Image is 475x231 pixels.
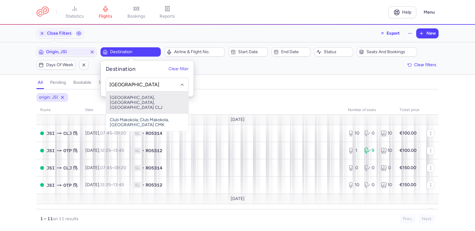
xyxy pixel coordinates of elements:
button: Airline & Flight No. [165,47,225,57]
span: 1L [134,165,141,171]
time: 13:45 [113,182,124,187]
th: date [82,105,130,115]
span: RO5312 [146,148,162,154]
th: number of seats [344,105,396,115]
div: 9 [364,148,376,154]
span: [DATE] [231,196,245,201]
span: 1L [134,148,141,154]
button: Close Filters [37,29,74,38]
a: flights [90,6,121,19]
span: • [142,182,144,188]
span: 1L [134,130,141,136]
div: 10 [381,182,392,188]
div: 10 [348,182,359,188]
h4: pending [50,80,66,85]
span: Club Makokola, Club Makokola, [GEOGRAPHIC_DATA] CMK [106,114,188,131]
span: Henri Coanda International, Bucharest, Romania [63,182,72,189]
button: Prev. [400,214,416,224]
a: reports [152,6,183,19]
div: 0 [364,165,376,171]
strong: €150.00 [400,182,416,187]
button: Origin, JSI [36,47,97,57]
span: CLJ [63,130,72,137]
span: Start date [238,49,265,54]
time: 12:25 [100,148,111,153]
h4: bookable [73,80,91,85]
time: 09:20 [114,165,126,170]
button: Export [376,28,404,38]
button: Seats and bookings [357,47,417,57]
span: 1L [134,182,141,188]
span: Skiathos, Skiáthos, Greece [46,130,55,137]
h4: sold out [99,80,115,85]
span: bookings [127,14,145,19]
button: New [417,29,438,38]
span: OTP [63,147,72,154]
span: statistics [66,14,84,19]
time: 07:45 [100,130,112,136]
span: [DATE], [85,182,124,187]
h4: all [38,80,43,85]
span: – [100,165,126,170]
span: [DATE], [85,165,126,170]
button: Menu [420,6,439,18]
span: origin: JSI [39,94,58,101]
div: 0 [364,130,376,136]
span: Origin, JSI [46,49,87,54]
span: • [142,165,144,171]
button: Start date [229,47,267,57]
button: Clear filter [169,66,189,71]
div: 10 [381,148,392,154]
span: New [426,31,436,36]
button: Status [314,47,353,57]
span: Destination [110,49,159,54]
span: Skiathos, Skiáthos, Greece [46,147,55,154]
div: 1 [348,148,359,154]
strong: €100.00 [400,130,417,136]
span: End date [281,49,308,54]
span: JSI [46,182,55,189]
span: flights [99,14,112,19]
span: Cluj Napoca International Airport, Cluj-Napoca, Romania [63,165,72,171]
div: 0 [348,165,359,171]
time: 13:45 [113,148,124,153]
span: RO5314 [146,165,162,171]
span: reports [160,14,175,19]
strong: 1 – 11 [40,216,53,221]
h5: Destination [106,66,135,73]
time: 09:20 [114,130,126,136]
th: route [36,105,82,115]
a: bookings [121,6,152,19]
span: Export [387,31,400,36]
th: Ticket price [396,105,423,115]
span: [DATE], [85,148,124,153]
div: 10 [381,130,392,136]
a: CitizenPlane red outlined logo [36,6,49,18]
input: -searchbox [109,81,185,88]
button: End date [272,47,310,57]
th: Flight number [130,105,344,115]
strong: €150.00 [400,165,416,170]
time: 12:25 [100,182,111,187]
button: Clear filters [405,60,439,70]
time: 07:45 [100,165,112,170]
span: Status [324,49,351,54]
a: Help [388,6,416,18]
a: statistics [59,6,90,19]
span: – [100,148,124,153]
span: • [142,130,144,136]
button: Days of week [36,60,75,70]
span: on 11 results [53,216,79,221]
span: Skiathos, Skiáthos, Greece [46,165,55,171]
span: Clear filters [414,62,436,67]
div: 0 [381,165,392,171]
span: [DATE], [85,130,126,136]
span: [GEOGRAPHIC_DATA], [GEOGRAPHIC_DATA], [GEOGRAPHIC_DATA] CLJ [106,92,188,114]
div: 0 [364,182,376,188]
span: [DATE] [231,117,245,122]
span: Seats and bookings [366,49,415,54]
span: RO5314 [146,130,162,136]
div: 10 [348,130,359,136]
strong: €100.00 [400,148,417,153]
button: Next [418,214,435,224]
